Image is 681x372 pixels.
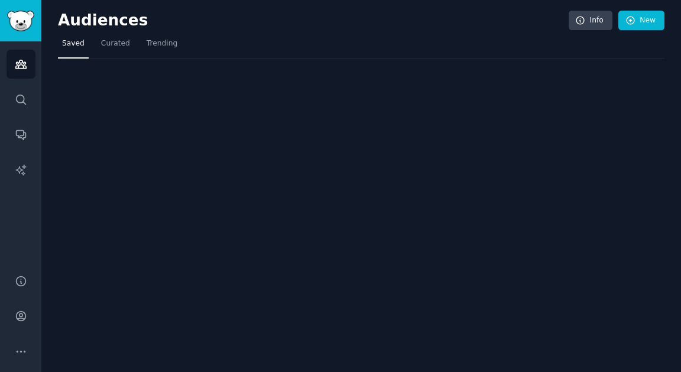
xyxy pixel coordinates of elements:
[101,38,130,49] span: Curated
[618,11,664,31] a: New
[569,11,612,31] a: Info
[7,11,34,31] img: GummySearch logo
[97,34,134,59] a: Curated
[58,34,89,59] a: Saved
[142,34,181,59] a: Trending
[147,38,177,49] span: Trending
[62,38,85,49] span: Saved
[58,11,569,30] h2: Audiences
